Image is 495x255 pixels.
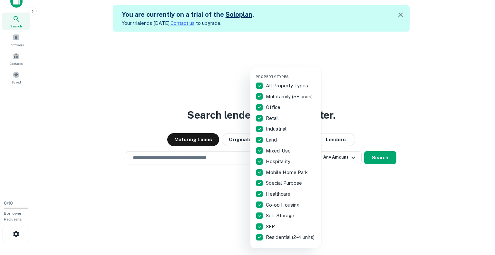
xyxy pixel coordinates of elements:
span: Property Types [256,75,289,79]
p: Mobile Home Park [266,169,309,176]
p: Retail [266,114,280,122]
p: SFR [266,223,276,230]
p: Office [266,103,282,111]
p: Industrial [266,125,288,133]
p: Self Storage [266,212,296,220]
p: Mixed-Use [266,147,292,155]
p: Multifamily (5+ units) [266,93,314,101]
p: Special Purpose [266,179,303,187]
p: All Property Types [266,82,309,90]
p: Healthcare [266,190,292,198]
p: Hospitality [266,158,292,165]
p: Co-op Housing [266,201,301,209]
iframe: Chat Widget [463,203,495,234]
p: Residential (2-4 units) [266,233,316,241]
p: Land [266,136,278,144]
